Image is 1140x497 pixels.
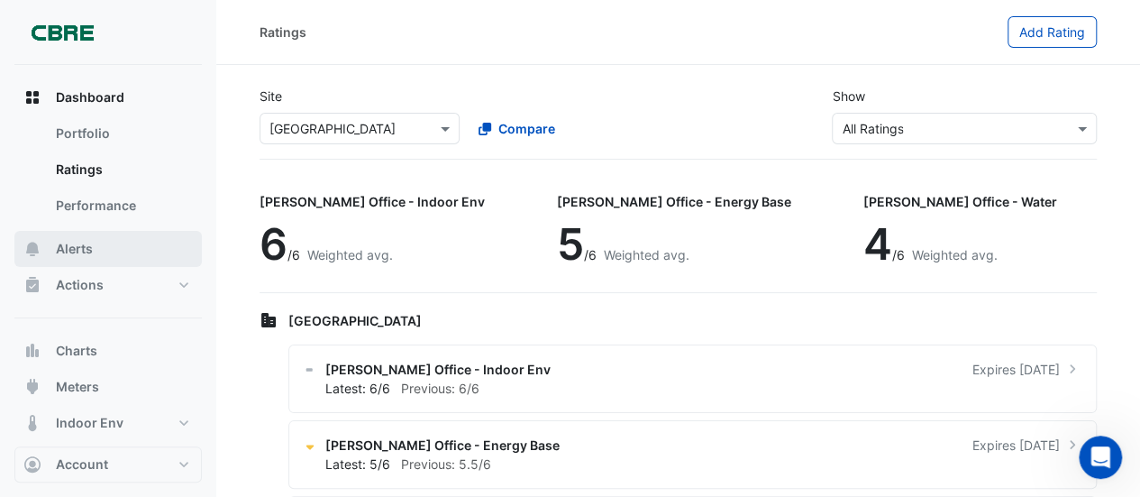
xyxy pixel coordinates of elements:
[287,247,300,262] span: /6
[22,14,103,51] img: Company Logo
[584,247,597,262] span: /6
[23,378,41,396] app-icon: Meters
[23,88,41,106] app-icon: Dashboard
[56,456,108,474] span: Account
[863,192,1057,211] div: [PERSON_NAME] Office - Water
[56,378,99,396] span: Meters
[467,113,567,144] button: Compare
[325,436,560,455] span: [PERSON_NAME] Office - Energy Base
[14,446,202,483] button: Account
[41,115,202,152] a: Portfolio
[56,342,97,360] span: Charts
[260,217,287,271] span: 6
[260,87,282,106] label: Site
[14,79,202,115] button: Dashboard
[325,456,390,472] span: Latest: 5/6
[23,240,41,258] app-icon: Alerts
[14,231,202,267] button: Alerts
[307,247,393,262] span: Weighted avg.
[260,23,306,41] div: Ratings
[56,414,123,432] span: Indoor Env
[56,240,93,258] span: Alerts
[14,441,202,477] button: Reports
[401,456,491,472] span: Previous: 5.5/6
[557,192,791,211] div: [PERSON_NAME] Office - Energy Base
[23,342,41,360] app-icon: Charts
[912,247,998,262] span: Weighted avg.
[604,247,689,262] span: Weighted avg.
[14,369,202,405] button: Meters
[14,405,202,441] button: Indoor Env
[1079,436,1122,479] iframe: Intercom live chat
[260,192,485,211] div: [PERSON_NAME] Office - Indoor Env
[14,267,202,303] button: Actions
[56,88,124,106] span: Dashboard
[23,276,41,294] app-icon: Actions
[972,436,1060,455] span: Expires [DATE]
[14,333,202,369] button: Charts
[288,313,422,328] span: [GEOGRAPHIC_DATA]
[401,381,479,396] span: Previous: 6/6
[832,87,864,106] label: Show
[1008,16,1097,48] button: Add Rating
[14,115,202,231] div: Dashboard
[325,360,551,379] span: [PERSON_NAME] Office - Indoor Env
[56,276,104,294] span: Actions
[325,381,390,396] span: Latest: 6/6
[1019,24,1085,40] span: Add Rating
[892,247,905,262] span: /6
[863,217,892,271] span: 4
[557,217,584,271] span: 5
[498,119,555,138] span: Compare
[41,188,202,224] a: Performance
[972,360,1060,379] span: Expires [DATE]
[23,414,41,432] app-icon: Indoor Env
[41,152,202,188] a: Ratings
